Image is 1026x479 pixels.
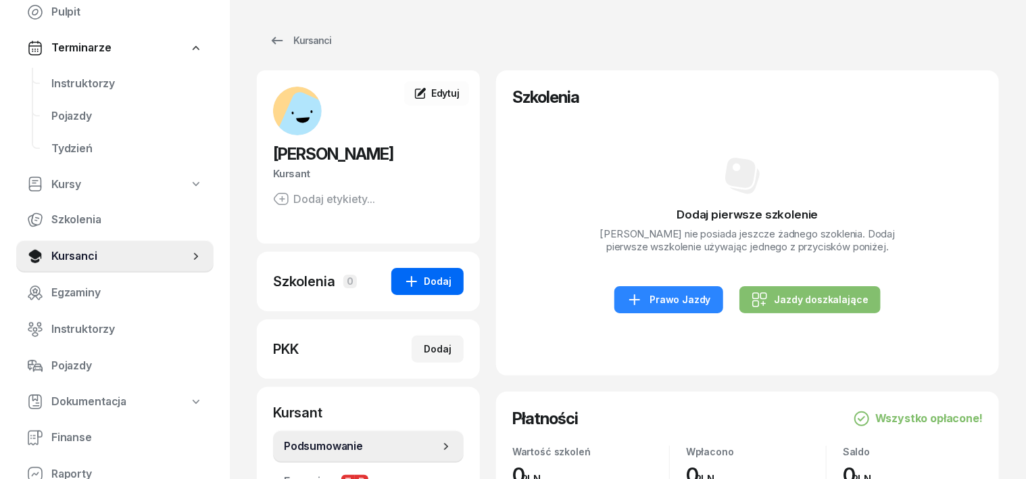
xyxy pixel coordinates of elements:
div: Wartość szkoleń [512,446,669,457]
span: Dokumentacja [51,393,126,411]
button: Dodaj [391,268,464,295]
span: Tydzień [51,140,203,158]
div: Kursant [273,403,464,422]
a: Dokumentacja [16,386,214,417]
a: Tydzień [41,133,214,165]
p: [PERSON_NAME] nie posiada jeszcze żadnego szoklenia. Dodaj pierwsze wszkolenie używając jednego z... [596,228,899,254]
a: Kursanci [257,27,343,54]
a: Egzaminy [16,277,214,309]
span: Edytuj [431,87,460,99]
div: Dodaj [424,341,451,357]
span: Kursanci [51,248,189,265]
div: Dodaj [404,273,451,290]
a: Instruktorzy [16,313,214,346]
a: Kursanci [16,240,214,273]
a: Terminarze [16,32,214,64]
span: Pojazdy [51,357,203,375]
div: Jazdy doszkalające [752,292,869,308]
div: Prawo Jazdy [627,292,710,308]
div: Wpłacono [686,446,826,457]
button: Dodaj [412,336,464,363]
span: Podsumowanie [284,438,439,455]
span: Instruktorzy [51,321,203,338]
button: Dodaj etykiety... [273,191,375,207]
span: Terminarze [51,39,111,57]
div: Kursanci [269,32,331,49]
div: Kursant [273,165,464,183]
h3: Dodaj pierwsze szkolenie [512,206,983,224]
a: Edytuj [404,81,469,106]
a: Instruktorzy [41,68,214,100]
a: Pojazdy [16,350,214,382]
a: Jazdy doszkalające [739,286,881,313]
div: Saldo [843,446,983,457]
a: Pojazdy [41,100,214,133]
a: Podsumowanie [273,430,464,463]
span: Szkolenia [51,211,203,229]
span: Egzaminy [51,284,203,302]
h2: Szkolenia [512,87,983,108]
a: Prawo Jazdy [614,286,723,313]
span: Pulpit [51,3,203,21]
a: Kursy [16,169,214,200]
a: Finanse [16,421,214,454]
span: Pojazdy [51,108,203,125]
span: 0 [343,275,357,288]
span: [PERSON_NAME] [273,144,393,164]
span: Instruktorzy [51,75,203,93]
span: Kursy [51,176,81,193]
span: Finanse [51,429,203,447]
a: Szkolenia [16,204,214,236]
div: PKK [273,340,299,359]
h2: Płatności [512,408,578,430]
div: Wszystko opłacone! [854,410,983,428]
div: Szkolenia [273,272,335,291]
